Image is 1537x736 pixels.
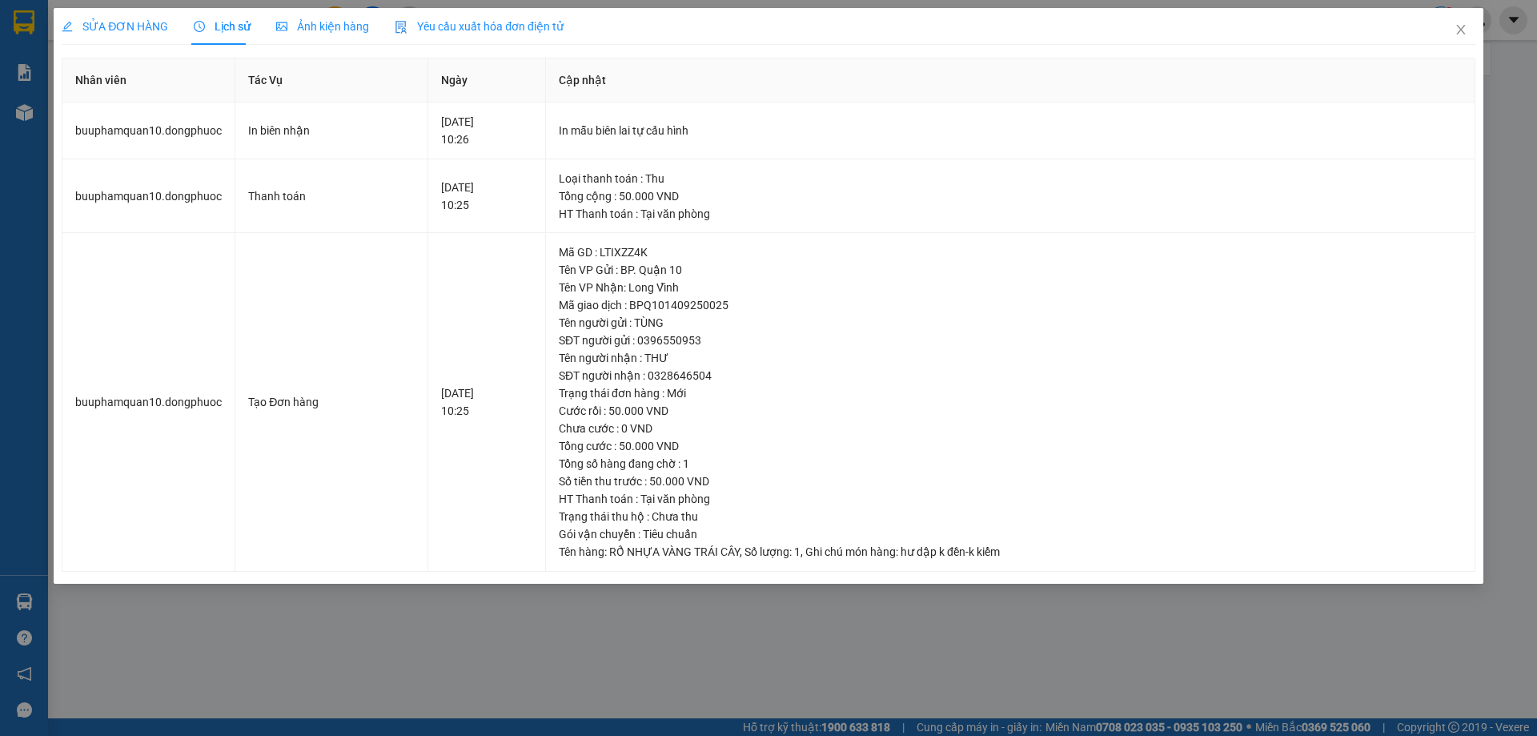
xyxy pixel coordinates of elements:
[559,402,1462,420] div: Cước rồi : 50.000 VND
[276,20,369,33] span: Ảnh kiện hàng
[194,21,205,32] span: clock-circle
[559,314,1462,332] div: Tên người gửi : TÙNG
[194,20,251,33] span: Lịch sử
[559,437,1462,455] div: Tổng cước : 50.000 VND
[559,455,1462,473] div: Tổng số hàng đang chờ : 1
[62,103,235,159] td: buuphamquan10.dongphuoc
[609,545,740,558] span: RỔ NHỰA VÀNG TRÁI CÂY
[559,490,1462,508] div: HT Thanh toán : Tại văn phòng
[559,205,1462,223] div: HT Thanh toán : Tại văn phòng
[441,384,532,420] div: [DATE] 10:25
[395,21,407,34] img: icon
[559,296,1462,314] div: Mã giao dịch : BPQ101409250025
[62,159,235,234] td: buuphamquan10.dongphuoc
[1439,8,1483,53] button: Close
[901,545,1000,558] span: hư dập k đền-k kiểm
[248,122,415,139] div: In biên nhận
[559,261,1462,279] div: Tên VP Gửi : BP. Quận 10
[248,393,415,411] div: Tạo Đơn hàng
[559,187,1462,205] div: Tổng cộng : 50.000 VND
[559,543,1462,561] div: Tên hàng: , Số lượng: , Ghi chú món hàng:
[235,58,428,103] th: Tác Vụ
[559,473,1462,490] div: Số tiền thu trước : 50.000 VND
[559,420,1462,437] div: Chưa cước : 0 VND
[1455,23,1467,36] span: close
[441,113,532,148] div: [DATE] 10:26
[441,179,532,214] div: [DATE] 10:25
[559,243,1462,261] div: Mã GD : LTIXZZ4K
[62,21,73,32] span: edit
[559,170,1462,187] div: Loại thanh toán : Thu
[559,349,1462,367] div: Tên người nhận : THƯ
[559,525,1462,543] div: Gói vận chuyển : Tiêu chuẩn
[276,21,287,32] span: picture
[428,58,546,103] th: Ngày
[546,58,1475,103] th: Cập nhật
[559,384,1462,402] div: Trạng thái đơn hàng : Mới
[559,332,1462,349] div: SĐT người gửi : 0396550953
[794,545,801,558] span: 1
[559,279,1462,296] div: Tên VP Nhận: Long Vĩnh
[559,122,1462,139] div: In mẫu biên lai tự cấu hình
[559,367,1462,384] div: SĐT người nhận : 0328646504
[559,508,1462,525] div: Trạng thái thu hộ : Chưa thu
[62,20,168,33] span: SỬA ĐƠN HÀNG
[62,58,235,103] th: Nhân viên
[395,20,564,33] span: Yêu cầu xuất hóa đơn điện tử
[62,233,235,572] td: buuphamquan10.dongphuoc
[248,187,415,205] div: Thanh toán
